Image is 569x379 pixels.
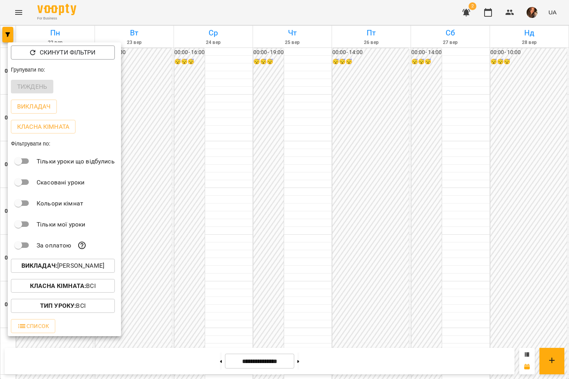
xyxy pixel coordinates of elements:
b: Тип Уроку : [40,302,76,309]
p: Викладач [17,102,51,111]
b: Викладач : [21,262,57,269]
button: Скинути фільтри [11,46,115,60]
p: Класна кімната [17,122,69,132]
p: Тільки уроки що відбулись [37,157,115,166]
p: [PERSON_NAME] [21,261,104,270]
p: Кольори кімнат [37,199,83,208]
button: Тип Уроку:Всі [11,299,115,313]
div: Групувати по: [8,63,121,77]
p: Скинути фільтри [40,48,95,57]
button: Викладач:[PERSON_NAME] [11,259,115,273]
button: Класна кімната:Всі [11,279,115,293]
button: Класна кімната [11,120,76,134]
span: Список [17,321,49,331]
div: Фільтрувати по: [8,137,121,151]
b: Класна кімната : [30,282,86,290]
button: Список [11,319,55,333]
p: Скасовані уроки [37,178,84,187]
p: Всі [30,281,96,291]
p: Тільки мої уроки [37,220,85,229]
p: За оплатою [37,241,71,250]
p: Всі [40,301,86,311]
button: Викладач [11,100,57,114]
